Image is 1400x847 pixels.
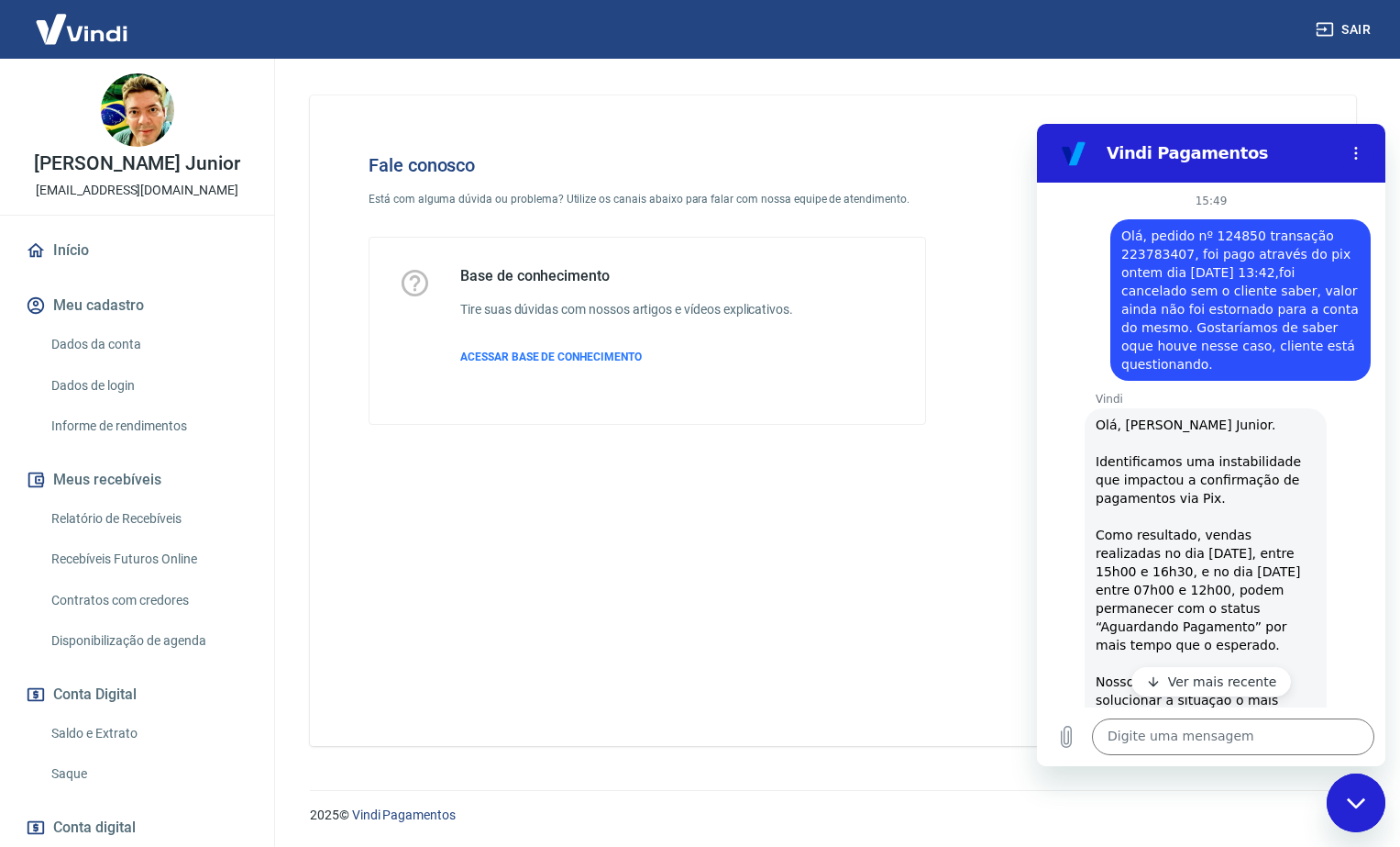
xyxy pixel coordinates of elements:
iframe: Botão para iniciar a janela de mensagens, 1 mensagem não lida [1327,774,1385,832]
a: Início [22,230,252,271]
button: Conta Digital [22,674,252,715]
button: Meus recebíveis [22,460,252,500]
img: 40958a5d-ac93-4d9b-8f90-c2e9f6170d14.jpeg [101,73,174,147]
a: Recebíveis Futuros Online [44,541,252,578]
a: Contratos com credores [44,582,252,619]
a: Dados da conta [44,326,252,363]
p: [EMAIL_ADDRESS][DOMAIN_NAME] [36,181,238,200]
h6: Tire suas dúvidas com nossos artigos e vídeos explicativos. [460,300,793,319]
p: [PERSON_NAME] Junior [34,154,240,173]
p: Está com alguma dúvida ou problema? Utilize os canais abaixo para falar com nossa equipe de atend... [369,191,926,207]
h4: Fale conosco [369,154,926,176]
img: Fale conosco [1001,125,1280,370]
a: ACESSAR BASE DE CONHECIMENTO [460,349,793,365]
a: Vindi Pagamentos [352,808,456,822]
button: Ver mais recente [94,543,255,573]
h5: Base de conhecimento [460,267,793,285]
a: Saldo e Extrato [44,715,252,752]
a: Informe de rendimentos [44,407,252,445]
a: Relatório de Recebíveis [44,500,252,538]
p: 2025 © [310,806,1356,825]
span: Conta digital [53,815,136,841]
span: Olá, [PERSON_NAME] Junior. Identificamos uma instabilidade que impactou a confirmação de pagament... [59,294,280,786]
button: Sair [1312,13,1378,47]
iframe: Janela de mensagens [1037,124,1385,766]
span: ACESSAR BASE DE CONHECIMENTO [460,351,642,363]
button: Carregar arquivo [11,595,48,631]
a: Dados de login [44,367,252,405]
button: Meu cadastro [22,285,252,326]
a: Disponibilização de agenda [44,622,252,660]
p: Ver mais recente [131,549,240,567]
a: Saque [44,755,252,793]
img: Vindi [22,1,141,57]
